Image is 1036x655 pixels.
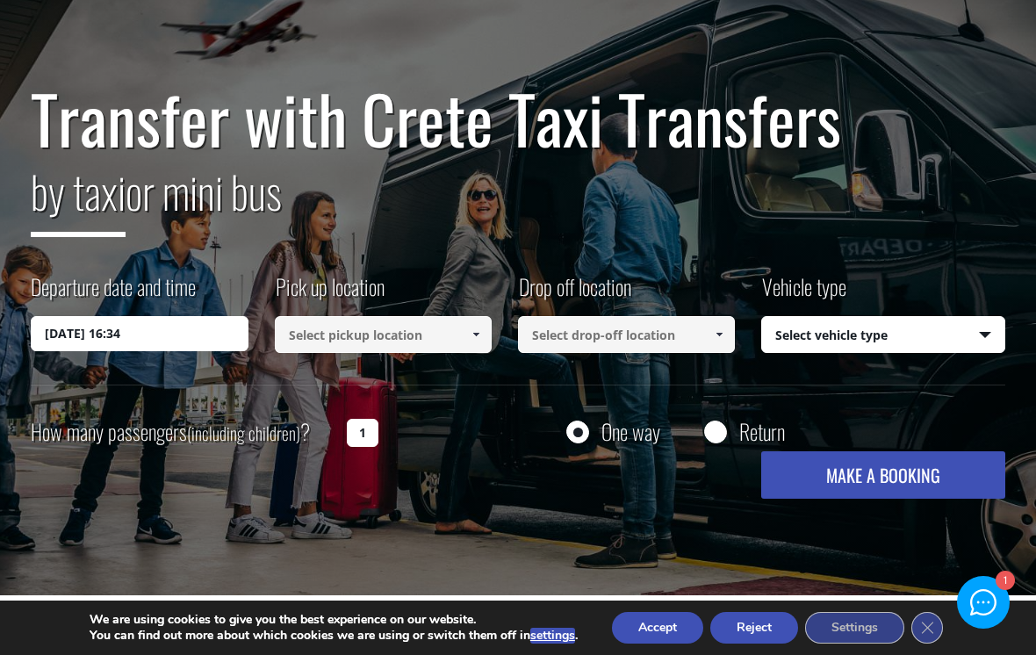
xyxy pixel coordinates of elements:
[762,317,1004,354] span: Select vehicle type
[911,612,943,644] button: Close GDPR Cookie Banner
[31,155,1004,250] h2: or mini bus
[31,271,196,316] label: Departure date and time
[530,628,575,644] button: settings
[761,451,1004,499] button: MAKE A BOOKING
[90,628,578,644] p: You can find out more about which cookies we are using or switch them off in .
[275,316,492,353] input: Select pickup location
[601,421,660,443] label: One way
[90,612,578,628] p: We are using cookies to give you the best experience on our website.
[187,420,300,446] small: (including children)
[612,612,703,644] button: Accept
[31,411,336,454] label: How many passengers ?
[518,271,631,316] label: Drop off location
[705,316,734,353] a: Show All Items
[518,316,735,353] input: Select drop-off location
[31,158,126,237] span: by taxi
[761,271,846,316] label: Vehicle type
[275,271,385,316] label: Pick up location
[805,612,904,644] button: Settings
[995,572,1013,591] div: 1
[739,421,785,443] label: Return
[462,316,491,353] a: Show All Items
[31,82,1004,155] h1: Transfer with Crete Taxi Transfers
[710,612,798,644] button: Reject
